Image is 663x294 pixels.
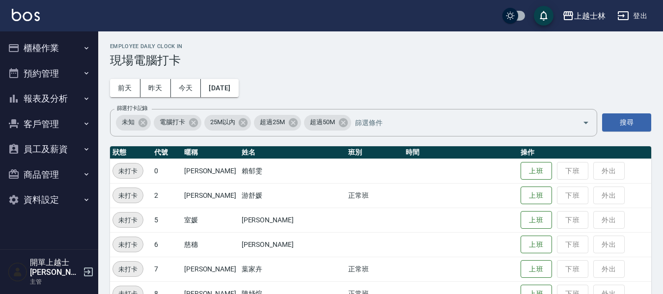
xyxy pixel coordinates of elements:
[113,264,143,274] span: 未打卡
[534,6,553,26] button: save
[304,117,341,127] span: 超過50M
[113,166,143,176] span: 未打卡
[110,79,140,97] button: 前天
[574,10,606,22] div: 上越士林
[403,146,518,159] th: 時間
[113,190,143,201] span: 未打卡
[304,115,351,131] div: 超過50M
[171,79,201,97] button: 今天
[113,215,143,225] span: 未打卡
[346,183,403,208] td: 正常班
[116,115,151,131] div: 未知
[613,7,651,25] button: 登出
[204,117,241,127] span: 25M以內
[254,115,301,131] div: 超過25M
[4,111,94,137] button: 客戶管理
[353,114,565,131] input: 篩選條件
[4,61,94,86] button: 預約管理
[182,232,239,257] td: 慈穗
[521,162,552,180] button: 上班
[346,146,403,159] th: 班別
[239,208,346,232] td: [PERSON_NAME]
[154,115,201,131] div: 電腦打卡
[182,183,239,208] td: [PERSON_NAME]
[239,183,346,208] td: 游舒媛
[110,53,651,67] h3: 現場電腦打卡
[152,257,182,281] td: 7
[152,146,182,159] th: 代號
[140,79,171,97] button: 昨天
[4,86,94,111] button: 報表及分析
[182,257,239,281] td: [PERSON_NAME]
[4,35,94,61] button: 櫃檯作業
[4,162,94,187] button: 商品管理
[521,260,552,278] button: 上班
[518,146,651,159] th: 操作
[204,115,251,131] div: 25M以內
[4,136,94,162] button: 員工及薪資
[152,232,182,257] td: 6
[113,240,143,250] span: 未打卡
[152,208,182,232] td: 5
[239,232,346,257] td: [PERSON_NAME]
[8,262,28,282] img: Person
[521,236,552,254] button: 上班
[602,113,651,132] button: 搜尋
[182,159,239,183] td: [PERSON_NAME]
[4,187,94,213] button: 資料設定
[239,146,346,159] th: 姓名
[110,146,152,159] th: 狀態
[201,79,238,97] button: [DATE]
[182,208,239,232] td: 室媛
[154,117,191,127] span: 電腦打卡
[152,159,182,183] td: 0
[117,105,148,112] label: 篩選打卡記錄
[110,43,651,50] h2: Employee Daily Clock In
[239,159,346,183] td: 賴郁雯
[182,146,239,159] th: 暱稱
[521,187,552,205] button: 上班
[346,257,403,281] td: 正常班
[578,115,594,131] button: Open
[239,257,346,281] td: 葉家卉
[12,9,40,21] img: Logo
[116,117,140,127] span: 未知
[521,211,552,229] button: 上班
[558,6,609,26] button: 上越士林
[254,117,291,127] span: 超過25M
[30,277,80,286] p: 主管
[30,258,80,277] h5: 開單上越士[PERSON_NAME]
[152,183,182,208] td: 2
